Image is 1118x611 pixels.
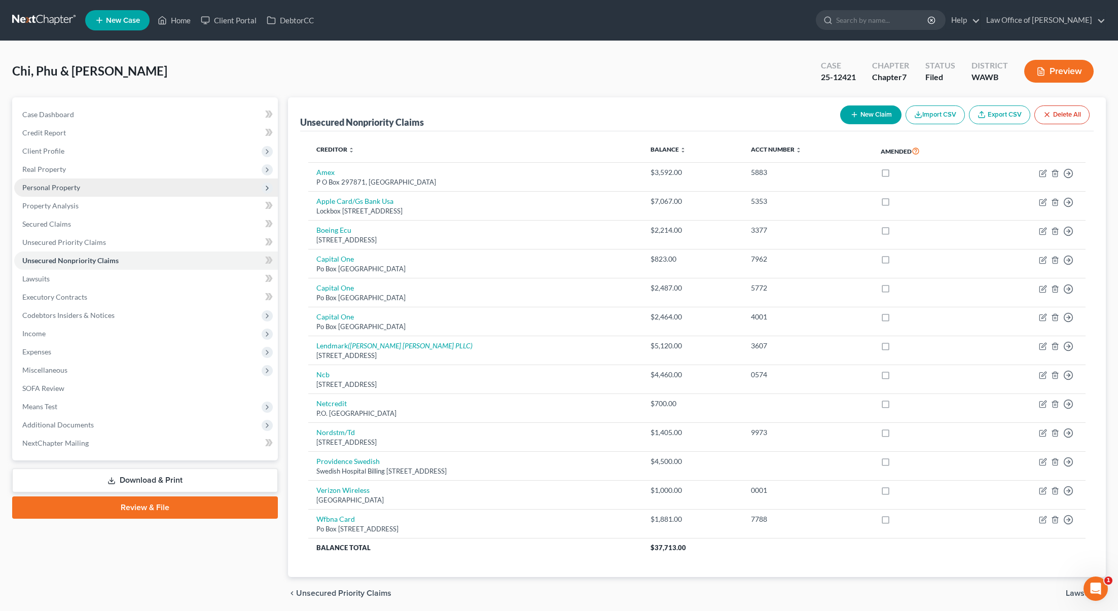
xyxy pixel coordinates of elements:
[971,71,1008,83] div: WAWB
[751,514,864,524] div: 7788
[316,255,354,263] a: Capital One
[316,380,634,389] div: [STREET_ADDRESS]
[22,128,66,137] span: Credit Report
[22,293,87,301] span: Executory Contracts
[651,514,735,524] div: $1,881.00
[316,351,634,361] div: [STREET_ADDRESS]
[22,238,106,246] span: Unsecured Priority Claims
[969,105,1030,124] a: Export CSV
[22,220,71,228] span: Secured Claims
[872,71,909,83] div: Chapter
[316,495,634,505] div: [GEOGRAPHIC_DATA]
[651,254,735,264] div: $823.00
[680,147,686,153] i: unfold_more
[288,589,296,597] i: chevron_left
[196,11,262,29] a: Client Portal
[288,589,391,597] button: chevron_left Unsecured Priority Claims
[316,177,634,187] div: P O Box 297871, [GEOGRAPHIC_DATA]
[651,544,686,552] span: $37,713.00
[22,183,80,192] span: Personal Property
[22,329,46,338] span: Income
[14,379,278,398] a: SOFA Review
[316,168,335,176] a: Amex
[300,116,424,128] div: Unsecured Nonpriority Claims
[14,215,278,233] a: Secured Claims
[316,399,347,408] a: Netcredit
[651,370,735,380] div: $4,460.00
[22,402,57,411] span: Means Test
[12,496,278,519] a: Review & File
[316,438,634,447] div: [STREET_ADDRESS]
[22,110,74,119] span: Case Dashboard
[14,105,278,124] a: Case Dashboard
[106,17,140,24] span: New Case
[316,264,634,274] div: Po Box [GEOGRAPHIC_DATA]
[14,288,278,306] a: Executory Contracts
[981,11,1105,29] a: Law Office of [PERSON_NAME]
[1084,577,1108,601] iframe: Intercom live chat
[22,347,51,356] span: Expenses
[316,197,393,205] a: Apple Card/Gs Bank Usa
[14,197,278,215] a: Property Analysis
[751,167,864,177] div: 5883
[12,469,278,492] a: Download & Print
[14,270,278,288] a: Lawsuits
[316,312,354,321] a: Capital One
[316,409,634,418] div: P.O. [GEOGRAPHIC_DATA]
[651,341,735,351] div: $5,120.00
[751,146,802,153] a: Acct Number unfold_more
[872,60,909,71] div: Chapter
[906,105,965,124] button: Import CSV
[751,283,864,293] div: 5772
[22,165,66,173] span: Real Property
[316,524,634,534] div: Po Box [STREET_ADDRESS]
[316,515,355,523] a: Wfbna Card
[651,167,735,177] div: $3,592.00
[316,457,380,465] a: Providence Swedish
[14,124,278,142] a: Credit Report
[316,235,634,245] div: [STREET_ADDRESS]
[751,196,864,206] div: 5353
[22,384,64,392] span: SOFA Review
[22,439,89,447] span: NextChapter Mailing
[821,71,856,83] div: 25-12421
[651,225,735,235] div: $2,214.00
[22,311,115,319] span: Codebtors Insiders & Notices
[316,226,351,234] a: Boeing Ecu
[651,196,735,206] div: $7,067.00
[1066,589,1098,597] span: Lawsuits
[1066,589,1106,597] button: Lawsuits chevron_right
[316,283,354,292] a: Capital One
[925,71,955,83] div: Filed
[348,341,473,350] i: ([PERSON_NAME] [PERSON_NAME] PLLC)
[651,399,735,409] div: $700.00
[14,233,278,251] a: Unsecured Priority Claims
[316,370,330,379] a: Ncb
[902,72,907,82] span: 7
[925,60,955,71] div: Status
[22,420,94,429] span: Additional Documents
[14,251,278,270] a: Unsecured Nonpriority Claims
[946,11,980,29] a: Help
[971,60,1008,71] div: District
[651,427,735,438] div: $1,405.00
[22,274,50,283] span: Lawsuits
[1034,105,1090,124] button: Delete All
[316,322,634,332] div: Po Box [GEOGRAPHIC_DATA]
[1104,577,1112,585] span: 1
[836,11,929,29] input: Search by name...
[22,201,79,210] span: Property Analysis
[651,283,735,293] div: $2,487.00
[751,312,864,322] div: 4001
[751,370,864,380] div: 0574
[651,312,735,322] div: $2,464.00
[348,147,354,153] i: unfold_more
[751,225,864,235] div: 3377
[873,139,980,163] th: Amended
[1024,60,1094,83] button: Preview
[316,341,473,350] a: Lendmark([PERSON_NAME] [PERSON_NAME] PLLC)
[316,293,634,303] div: Po Box [GEOGRAPHIC_DATA]
[796,147,802,153] i: unfold_more
[316,486,370,494] a: Verizon Wireless
[751,485,864,495] div: 0001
